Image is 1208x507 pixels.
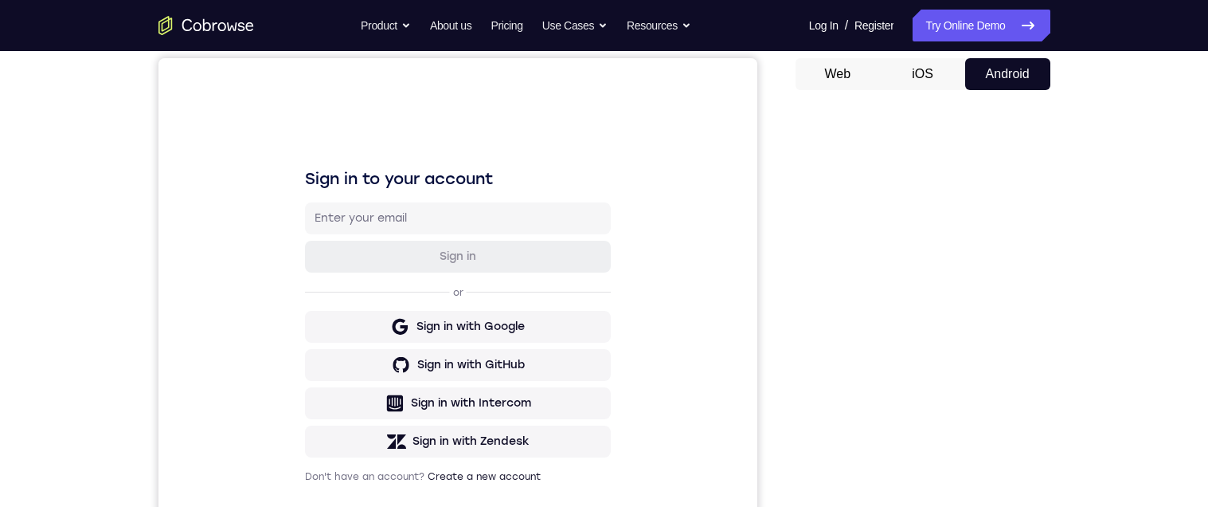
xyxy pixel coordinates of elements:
[258,261,366,277] div: Sign in with Google
[796,58,881,90] button: Web
[627,10,691,41] button: Resources
[147,291,452,323] button: Sign in with GitHub
[913,10,1050,41] a: Try Online Demo
[491,10,522,41] a: Pricing
[542,10,608,41] button: Use Cases
[252,337,373,353] div: Sign in with Intercom
[147,329,452,361] button: Sign in with Intercom
[845,16,848,35] span: /
[430,10,471,41] a: About us
[147,253,452,285] button: Sign in with Google
[965,58,1050,90] button: Android
[809,10,839,41] a: Log In
[880,58,965,90] button: iOS
[361,10,411,41] button: Product
[158,16,254,35] a: Go to the home page
[254,375,371,391] div: Sign in with Zendesk
[147,367,452,399] button: Sign in with Zendesk
[854,10,893,41] a: Register
[147,412,452,425] p: Don't have an account?
[259,299,366,315] div: Sign in with GitHub
[291,228,308,241] p: or
[269,413,382,424] a: Create a new account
